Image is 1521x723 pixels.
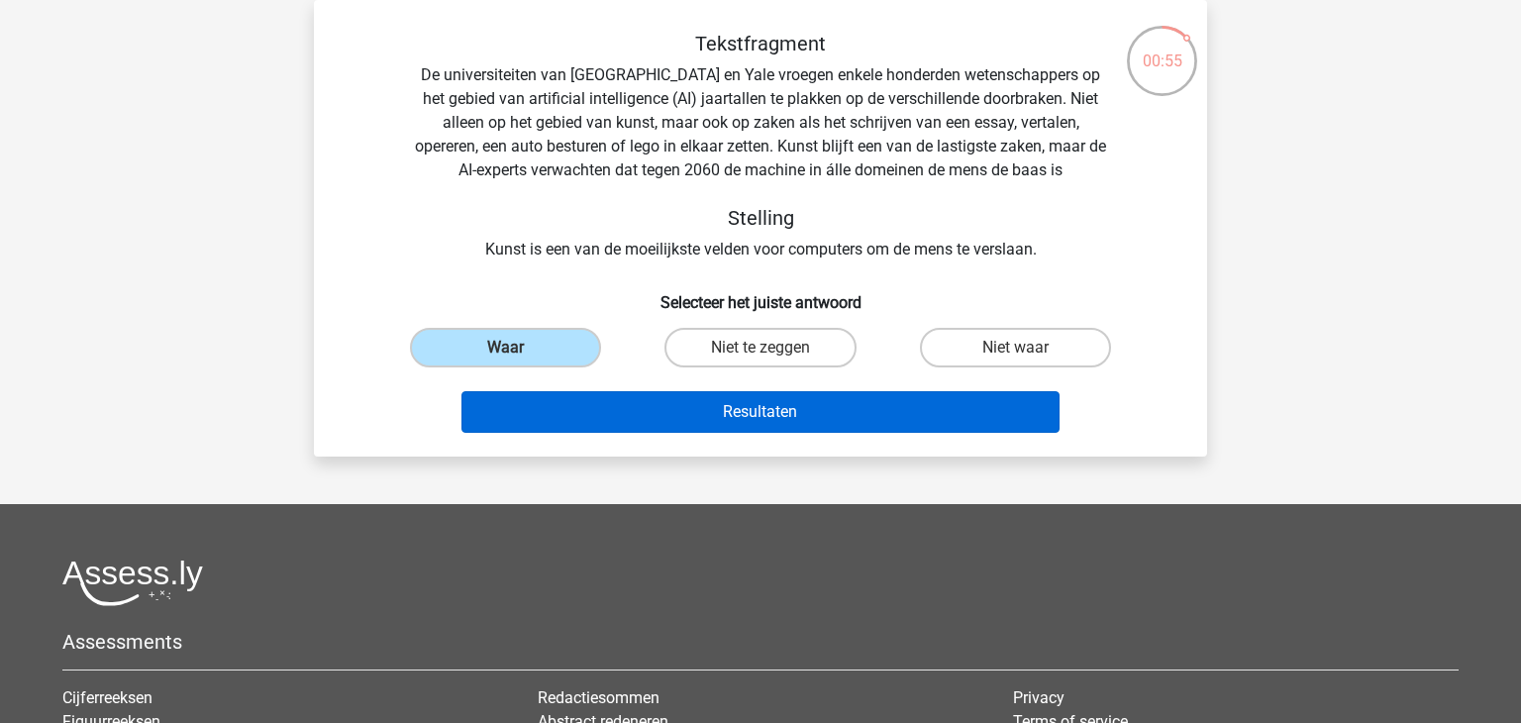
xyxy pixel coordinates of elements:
[1125,24,1199,73] div: 00:55
[538,688,659,707] a: Redactiesommen
[409,206,1112,230] h5: Stelling
[346,32,1175,261] div: De universiteiten van [GEOGRAPHIC_DATA] en Yale vroegen enkele honderden wetenschappers op het ge...
[664,328,856,367] label: Niet te zeggen
[346,277,1175,312] h6: Selecteer het juiste antwoord
[62,688,152,707] a: Cijferreeksen
[409,32,1112,55] h5: Tekstfragment
[1013,688,1065,707] a: Privacy
[62,560,203,606] img: Assessly logo
[920,328,1111,367] label: Niet waar
[461,391,1061,433] button: Resultaten
[410,328,601,367] label: Waar
[62,630,1459,654] h5: Assessments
